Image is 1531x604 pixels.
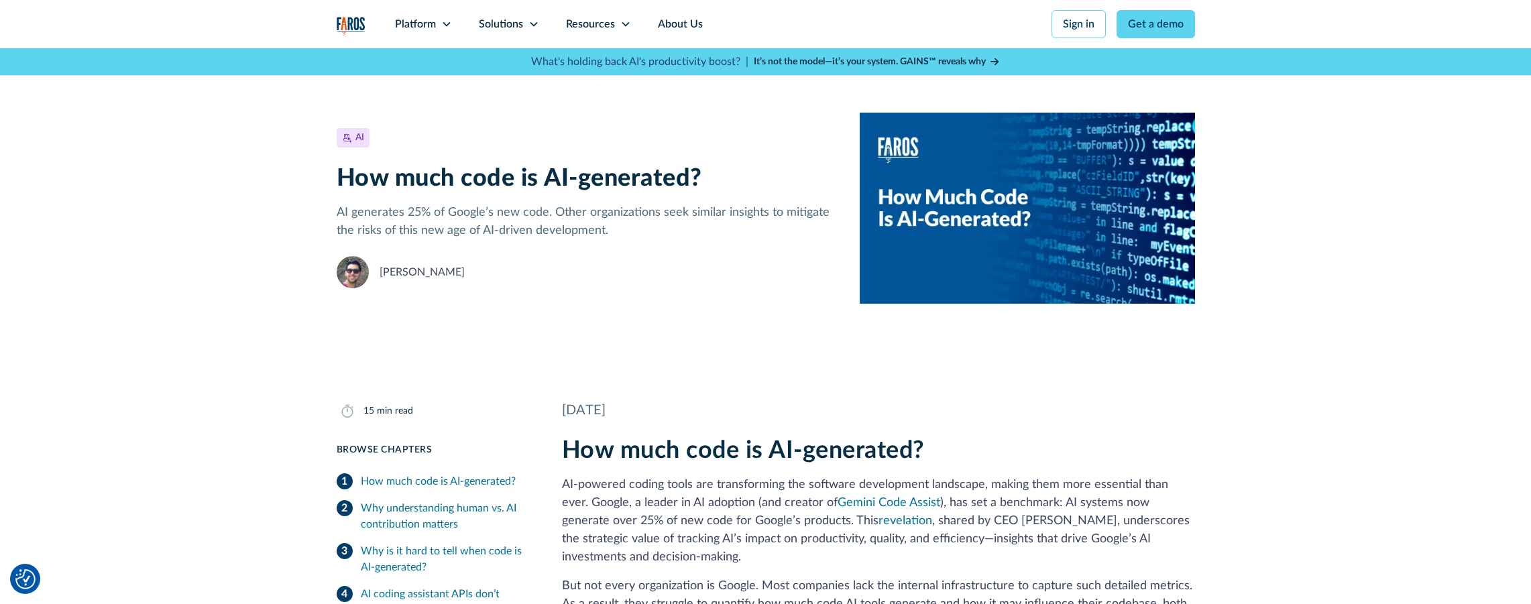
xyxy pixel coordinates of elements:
h2: How much code is AI-generated? [562,436,1195,465]
h1: How much code is AI-generated? [337,164,839,193]
a: Get a demo [1117,10,1195,38]
a: It’s not the model—it’s your system. GAINS™ reveals why [754,55,1001,69]
img: Ron Meldiner [337,256,369,288]
div: Browse Chapters [337,443,530,457]
a: How much code is AI-generated? [337,468,530,495]
div: Why understanding human vs. AI contribution matters [361,500,530,532]
div: min read [377,404,413,418]
p: What's holding back AI's productivity boost? | [531,54,748,70]
a: Sign in [1052,10,1106,38]
strong: It’s not the model—it’s your system. GAINS™ reveals why [754,57,986,66]
div: Platform [395,16,436,32]
p: AI-powered coding tools are transforming the software development landscape, making them more ess... [562,476,1195,566]
a: home [337,17,365,36]
a: Why is it hard to tell when code is AI-generated? [337,538,530,581]
a: Why understanding human vs. AI contribution matters [337,495,530,538]
a: revelation [878,515,932,527]
div: Resources [566,16,615,32]
button: Cookie Settings [15,569,36,589]
div: [PERSON_NAME] [380,264,465,280]
div: AI [355,131,364,145]
div: Solutions [479,16,523,32]
div: 15 [363,404,374,418]
div: Why is it hard to tell when code is AI-generated? [361,543,530,575]
img: Revisit consent button [15,569,36,589]
img: Logo of the analytics and reporting company Faros. [337,17,365,36]
div: [DATE] [562,400,1195,420]
a: Gemini Code Assist [838,497,940,509]
div: How much code is AI-generated? [361,473,516,489]
p: AI generates 25% of Google’s new code. Other organizations seek similar insights to mitigate the ... [337,204,839,240]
